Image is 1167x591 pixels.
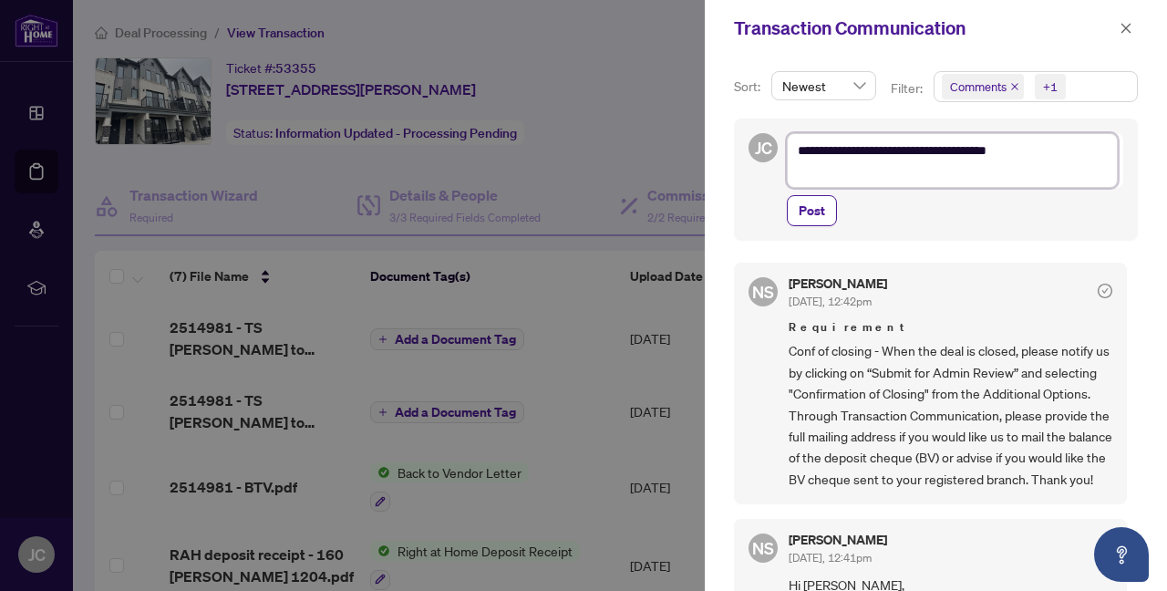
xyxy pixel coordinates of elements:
[789,340,1112,490] span: Conf of closing - When the deal is closed, please notify us by clicking on “Submit for Admin Revi...
[891,78,925,98] p: Filter:
[755,135,772,161] span: JC
[1098,284,1112,298] span: check-circle
[782,72,865,99] span: Newest
[799,196,825,225] span: Post
[752,279,774,305] span: NS
[1094,527,1149,582] button: Open asap
[752,535,774,561] span: NS
[734,77,764,97] p: Sort:
[789,277,887,290] h5: [PERSON_NAME]
[1120,22,1132,35] span: close
[1043,78,1058,96] div: +1
[789,295,872,308] span: [DATE], 12:42pm
[789,551,872,565] span: [DATE], 12:41pm
[950,78,1007,96] span: Comments
[734,15,1114,42] div: Transaction Communication
[789,318,1112,337] span: Requirement
[1010,82,1019,91] span: close
[789,534,887,546] h5: [PERSON_NAME]
[942,74,1024,99] span: Comments
[787,195,837,226] button: Post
